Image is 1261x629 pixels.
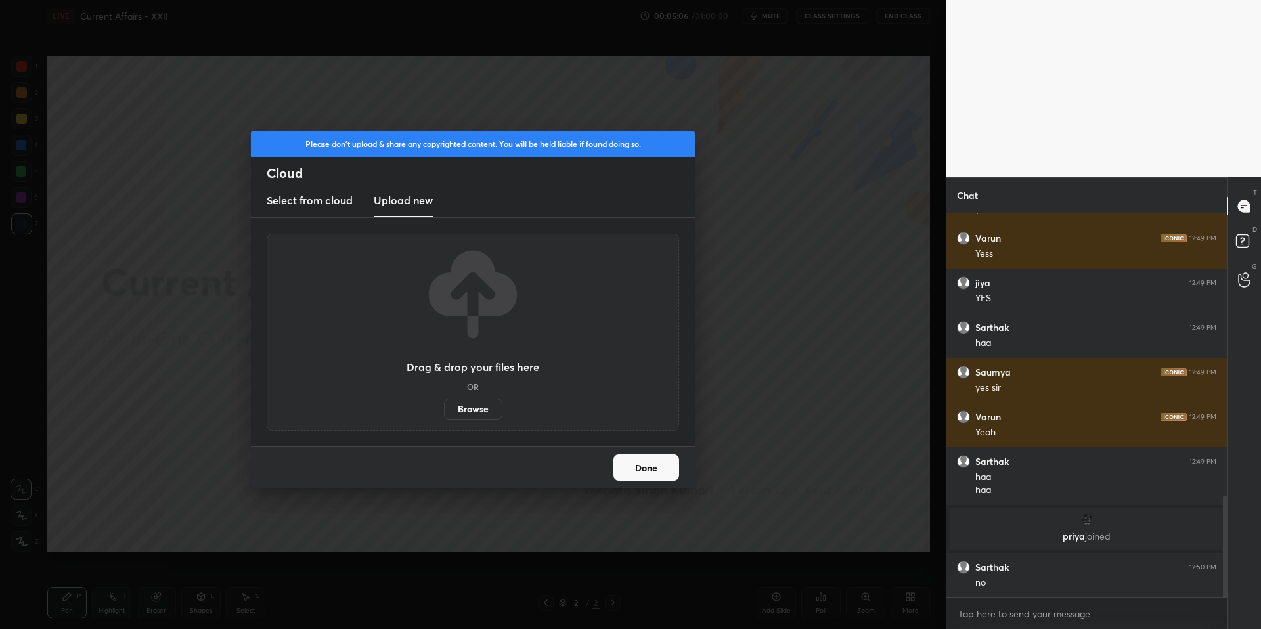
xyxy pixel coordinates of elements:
[975,322,1009,334] h6: Sarthak
[1161,413,1187,421] img: iconic-dark.1390631f.png
[975,576,1216,590] div: no
[957,410,970,423] img: default.png
[1189,368,1216,376] div: 12:49 PM
[1189,413,1216,421] div: 12:49 PM
[975,426,1216,439] div: Yeah
[467,383,479,391] h5: OR
[957,232,970,245] img: default.png
[946,178,988,213] p: Chat
[407,362,539,372] h3: Drag & drop your files here
[251,131,695,157] div: Please don't upload & share any copyrighted content. You will be held liable if found doing so.
[975,561,1009,573] h6: Sarthak
[957,321,970,334] img: default.png
[1161,368,1187,376] img: iconic-dark.1390631f.png
[975,471,1216,484] div: haa
[1161,234,1187,242] img: iconic-dark.1390631f.png
[267,165,695,182] h2: Cloud
[1253,188,1257,198] p: T
[975,277,990,289] h6: jiya
[946,213,1227,597] div: grid
[975,248,1216,261] div: Yess
[975,232,1001,244] h6: Varun
[1189,458,1216,466] div: 12:49 PM
[975,366,1011,378] h6: Saumya
[374,192,433,208] h3: Upload new
[975,456,1009,467] h6: Sarthak
[1080,513,1094,526] img: 8ed7a95dc0e542088c6a809304340f70.jpg
[957,561,970,574] img: default.png
[613,454,679,481] button: Done
[267,192,353,208] h3: Select from cloud
[975,292,1216,305] div: YES
[1252,261,1257,271] p: G
[1189,563,1216,571] div: 12:50 PM
[1189,324,1216,332] div: 12:49 PM
[975,381,1216,395] div: yes sir
[957,455,970,468] img: default.png
[975,484,1216,497] div: haa
[1189,279,1216,287] div: 12:49 PM
[957,276,970,290] img: default.png
[975,411,1001,423] h6: Varun
[1085,530,1111,542] span: joined
[1189,234,1216,242] div: 12:49 PM
[958,531,1216,542] p: priya
[957,366,970,379] img: default.png
[975,337,1216,350] div: haa
[1252,225,1257,234] p: D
